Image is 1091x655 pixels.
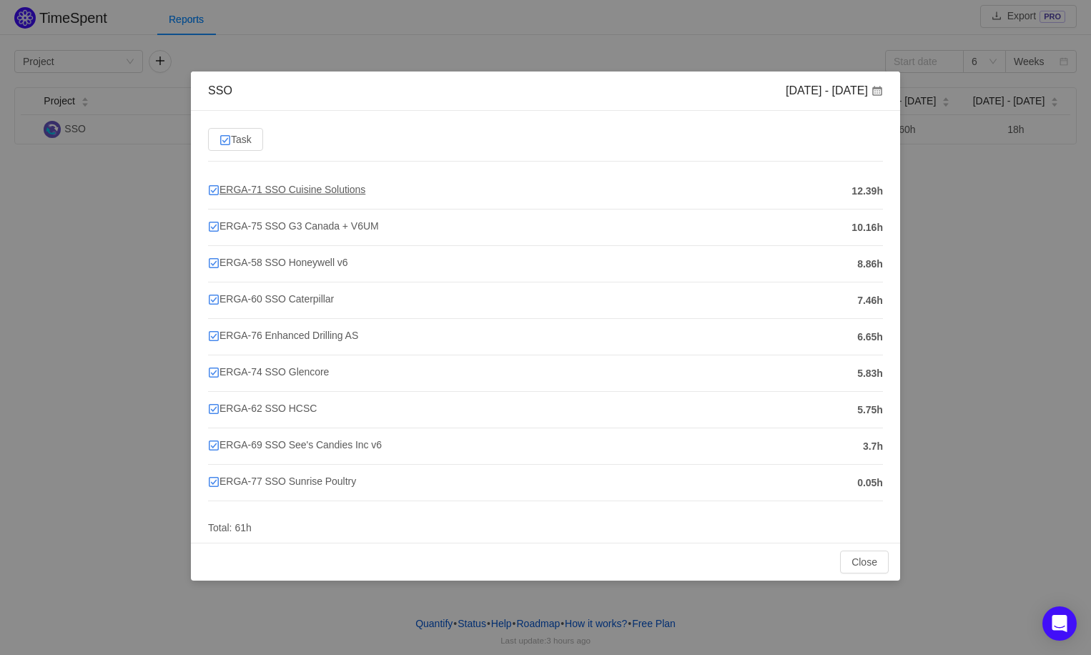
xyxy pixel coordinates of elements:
[208,403,219,415] img: 10318
[208,257,219,269] img: 10318
[208,366,329,378] span: ERGA-74 SSO Glencore
[208,440,219,451] img: 10318
[208,294,219,305] img: 10318
[208,184,365,195] span: ERGA-71 SSO Cuisine Solutions
[840,551,889,573] button: Close
[857,366,883,381] span: 5.83h
[208,330,358,341] span: ERGA-76 Enhanced Drilling AS
[786,83,883,99] div: [DATE] - [DATE]
[851,220,883,235] span: 10.16h
[208,330,219,342] img: 10318
[863,439,883,454] span: 3.7h
[208,220,379,232] span: ERGA-75 SSO G3 Canada + V6UM
[219,134,252,145] span: Task
[208,184,219,196] img: 10318
[857,476,883,491] span: 0.05h
[208,476,219,488] img: 10318
[857,293,883,308] span: 7.46h
[208,439,382,450] span: ERGA-69 SSO See's Candies Inc v6
[857,403,883,418] span: 5.75h
[208,367,219,378] img: 10318
[857,257,883,272] span: 8.86h
[1042,606,1077,641] div: Open Intercom Messenger
[219,134,231,146] img: 10318
[208,403,317,414] span: ERGA-62 SSO HCSC
[208,257,348,268] span: ERGA-58 SSO Honeywell v6
[208,293,334,305] span: ERGA-60 SSO Caterpillar
[851,184,883,199] span: 12.39h
[208,476,356,487] span: ERGA-77 SSO Sunrise Poultry
[208,221,219,232] img: 10318
[208,522,252,533] span: Total: 61h
[857,330,883,345] span: 6.65h
[208,83,232,99] div: SSO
